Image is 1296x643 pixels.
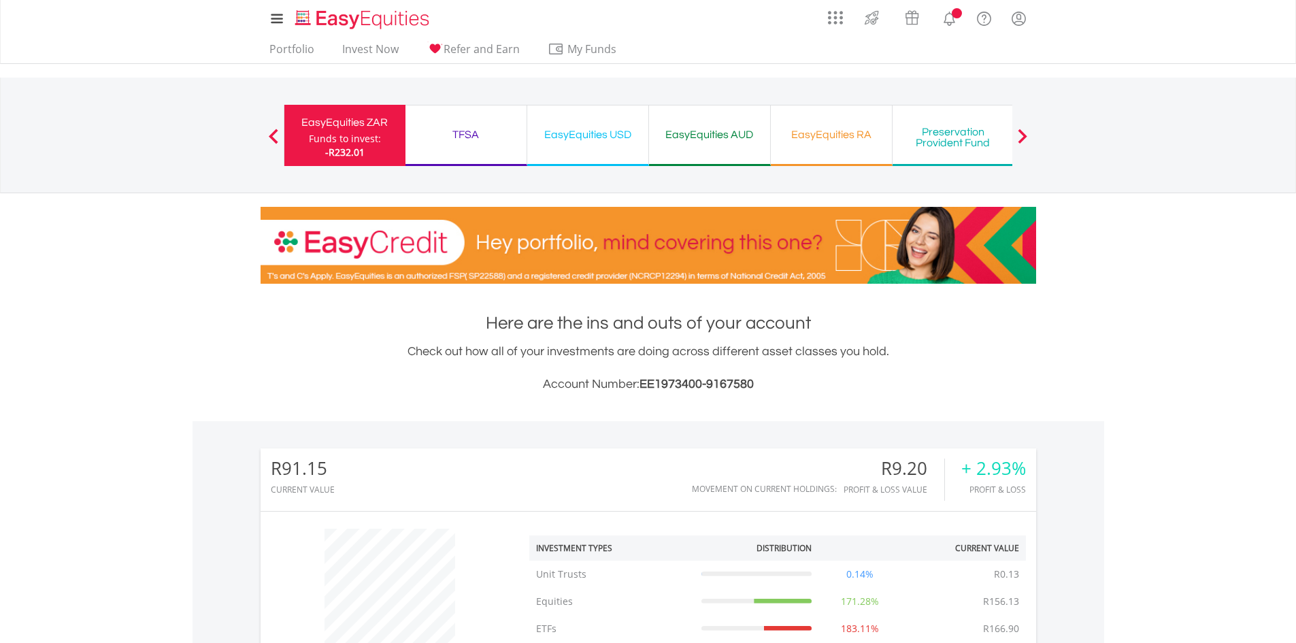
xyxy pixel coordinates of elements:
[987,561,1026,588] td: R0.13
[819,3,852,25] a: AppsGrid
[337,42,404,63] a: Invest Now
[967,3,1001,31] a: FAQ's and Support
[261,375,1036,394] h3: Account Number:
[444,42,520,56] span: Refer and Earn
[529,588,695,615] td: Equities
[818,561,901,588] td: 0.14%
[293,8,435,31] img: EasyEquities_Logo.png
[261,207,1036,284] img: EasyCredit Promotion Banner
[818,615,901,642] td: 183.11%
[271,459,335,478] div: R91.15
[757,542,812,554] div: Distribution
[818,588,901,615] td: 171.28%
[861,7,883,29] img: thrive-v2.svg
[264,42,320,63] a: Portfolio
[290,3,435,31] a: Home page
[414,125,518,144] div: TFSA
[293,113,397,132] div: EasyEquities ZAR
[901,127,1006,148] div: Preservation Provident Fund
[692,484,837,493] div: Movement on Current Holdings:
[901,535,1026,561] th: Current Value
[976,588,1026,615] td: R156.13
[657,125,762,144] div: EasyEquities AUD
[976,615,1026,642] td: R166.90
[261,311,1036,335] h1: Here are the ins and outs of your account
[844,485,944,494] div: Profit & Loss Value
[1001,3,1036,33] a: My Profile
[828,10,843,25] img: grid-menu-icon.svg
[892,3,932,29] a: Vouchers
[309,132,381,146] div: Funds to invest:
[639,378,754,391] span: EE1973400-9167580
[260,135,287,149] button: Previous
[529,615,695,642] td: ETFs
[529,561,695,588] td: Unit Trusts
[271,485,335,494] div: CURRENT VALUE
[1009,135,1036,149] button: Next
[961,485,1026,494] div: Profit & Loss
[932,3,967,31] a: Notifications
[779,125,884,144] div: EasyEquities RA
[325,146,365,159] span: -R232.01
[901,7,923,29] img: vouchers-v2.svg
[844,459,944,478] div: R9.20
[961,459,1026,478] div: + 2.93%
[548,40,637,58] span: My Funds
[529,535,695,561] th: Investment Types
[421,42,525,63] a: Refer and Earn
[535,125,640,144] div: EasyEquities USD
[261,342,1036,394] div: Check out how all of your investments are doing across different asset classes you hold.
